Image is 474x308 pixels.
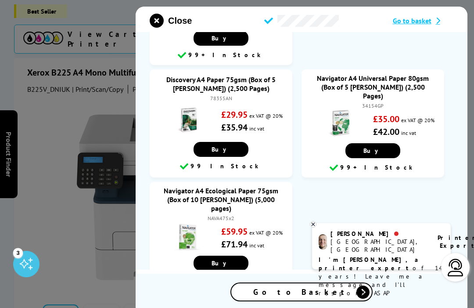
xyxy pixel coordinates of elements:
strong: £35.00 [373,113,399,125]
div: 34154GP [310,102,435,109]
span: Buy [363,147,382,155]
img: Discovery A4 Paper 75gsm (Box of 5 Reams) (2,500 Pages) [172,105,203,135]
span: Buy [212,145,230,153]
a: Go to Basket [230,283,373,301]
b: I'm [PERSON_NAME], a printer expert [319,256,421,272]
a: Navigator A4 Universal Paper 80gsm (Box of 5 [PERSON_NAME]) (2,500 Pages) [317,74,429,100]
span: ex VAT @ 20% [249,229,283,236]
strong: £71.94 [221,239,248,250]
div: [GEOGRAPHIC_DATA], [GEOGRAPHIC_DATA] [330,238,427,254]
strong: £35.94 [221,122,248,133]
strong: £42.00 [373,126,399,138]
a: Go to basket [393,16,453,25]
div: 3 [13,248,23,257]
div: 99 In Stock [154,161,288,172]
img: Navigator A4 Universal Paper 80gsm (Box of 5 Reams) (2,500 Pages) [324,109,355,140]
span: inc vat [249,242,264,249]
div: 99+ In Stock [306,163,440,173]
img: user-headset-light.svg [447,259,464,276]
div: NAVA475x2 [158,215,284,221]
strong: £59.95 [221,226,248,237]
strong: £29.95 [221,109,248,120]
button: close modal [150,14,192,28]
span: Buy [212,259,230,267]
span: inc vat [401,130,416,136]
img: ashley-livechat.png [319,234,327,250]
span: Go to basket [393,16,431,25]
span: inc vat [249,125,264,132]
span: Go to Basket [253,287,350,297]
span: ex VAT @ 20% [249,112,283,119]
img: Navigator A4 Ecological Paper 75gsm (Box of 10 Reams) (5,000 pages) [172,221,203,252]
div: 78355AN [158,95,284,101]
p: of 14 years! Leave me a message and I'll respond ASAP [319,256,444,297]
span: ex VAT @ 20% [401,117,434,123]
span: Buy [212,34,230,42]
a: Navigator A4 Ecological Paper 75gsm (Box of 10 [PERSON_NAME]) (5,000 pages) [164,186,278,213]
span: Close [168,16,192,26]
div: [PERSON_NAME] [330,230,427,238]
div: 99+ In Stock [154,50,288,61]
a: Discovery A4 Paper 75gsm (Box of 5 [PERSON_NAME]) (2,500 Pages) [166,75,276,93]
